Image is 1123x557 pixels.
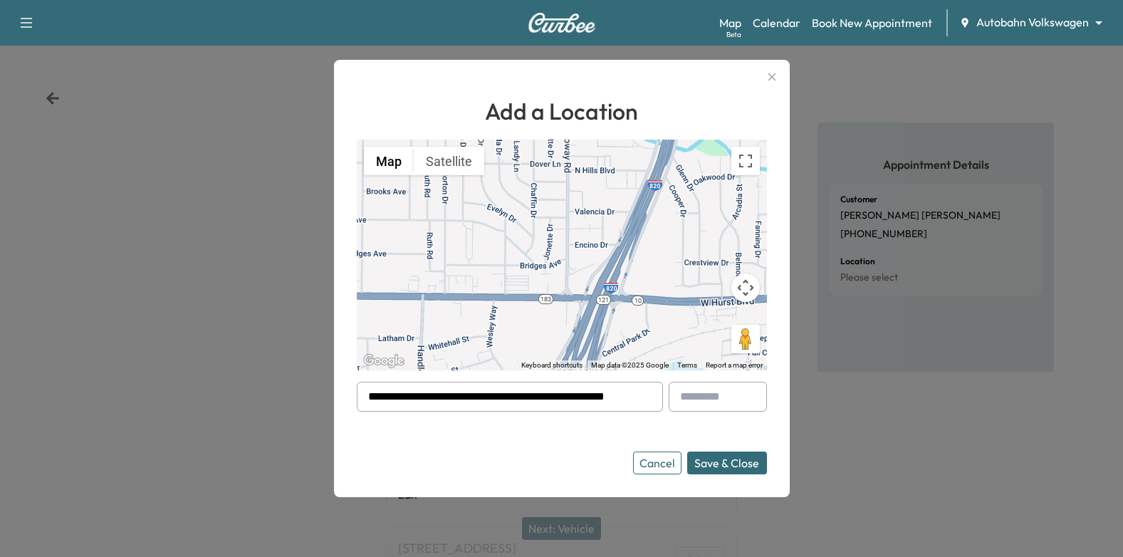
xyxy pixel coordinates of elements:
[731,147,760,175] button: Toggle fullscreen view
[687,452,767,474] button: Save & Close
[976,14,1089,31] span: Autobahn Volkswagen
[677,361,697,369] a: Terms (opens in new tab)
[706,361,763,369] a: Report a map error
[731,325,760,353] button: Drag Pegman onto the map to open Street View
[633,452,681,474] button: Cancel
[591,361,669,369] span: Map data ©2025 Google
[414,147,484,175] button: Show satellite imagery
[528,13,596,33] img: Curbee Logo
[364,147,414,175] button: Show street map
[812,14,932,31] a: Book New Appointment
[357,94,767,128] h1: Add a Location
[731,274,760,302] button: Map camera controls
[753,14,800,31] a: Calendar
[360,352,407,370] img: Google
[521,360,583,370] button: Keyboard shortcuts
[726,29,741,40] div: Beta
[719,14,741,31] a: MapBeta
[360,352,407,370] a: Open this area in Google Maps (opens a new window)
